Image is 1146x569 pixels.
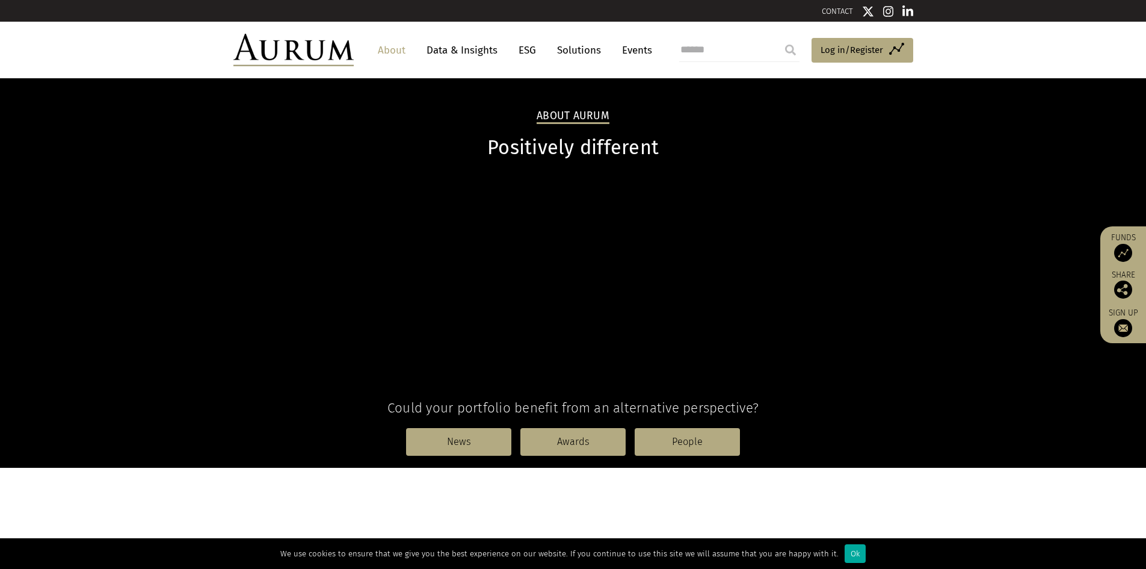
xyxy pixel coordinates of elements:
[862,5,874,17] img: Twitter icon
[520,428,626,456] a: Awards
[372,39,411,61] a: About
[537,110,609,124] h2: About Aurum
[513,39,542,61] a: ESG
[1106,232,1140,262] a: Funds
[1106,308,1140,337] a: Sign up
[822,7,853,16] a: CONTACT
[406,428,511,456] a: News
[1106,271,1140,299] div: Share
[1114,319,1132,337] img: Sign up to our newsletter
[812,38,913,63] a: Log in/Register
[1114,281,1132,299] img: Share this post
[778,38,803,62] input: Submit
[883,5,894,17] img: Instagram icon
[821,43,883,57] span: Log in/Register
[233,136,913,160] h1: Positively different
[233,400,913,416] h4: Could your portfolio benefit from an alternative perspective?
[902,5,913,17] img: Linkedin icon
[845,544,866,563] div: Ok
[551,39,607,61] a: Solutions
[1114,244,1132,262] img: Access Funds
[421,39,504,61] a: Data & Insights
[616,39,652,61] a: Events
[635,428,740,456] a: People
[233,34,354,66] img: Aurum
